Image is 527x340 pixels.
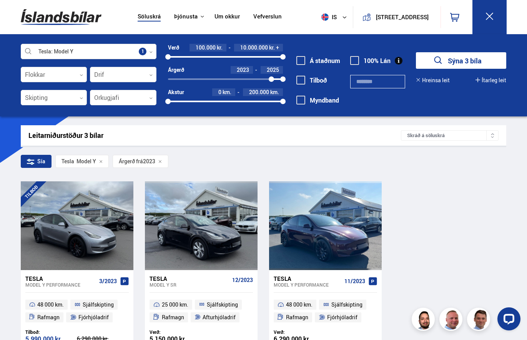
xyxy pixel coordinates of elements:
[78,313,109,322] span: Fjórhjóladrif
[150,329,201,335] div: Verð:
[296,97,339,104] label: Myndband
[274,282,341,287] div: Model Y PERFORMANCE
[267,66,279,73] span: 2025
[25,282,96,287] div: Model Y PERFORMANCE
[276,45,279,51] span: +
[162,313,184,322] span: Rafmagn
[119,158,143,164] span: Árgerð frá
[196,44,216,51] span: 100.000
[21,5,101,30] img: G0Ugv5HjCgRt.svg
[150,275,229,282] div: Tesla
[168,45,179,51] div: Verð
[249,88,269,96] span: 200.000
[143,158,155,164] span: 2023
[168,89,184,95] div: Akstur
[468,309,491,332] img: FbJEzSuNWCJXmdc-.webp
[344,278,365,284] span: 11/2023
[28,131,401,139] div: Leitarniðurstöður 3 bílar
[150,282,229,287] div: Model Y SR
[21,155,52,168] div: Sía
[217,45,223,51] span: kr.
[207,300,238,309] span: Sjálfskipting
[296,77,327,84] label: Tilboð
[168,67,184,73] div: Árgerð
[232,277,253,283] span: 12/2023
[374,14,431,20] button: [STREET_ADDRESS]
[286,313,308,322] span: Rafmagn
[274,275,341,282] div: Tesla
[286,300,313,309] span: 48 000 km.
[240,44,268,51] span: 10.000.000
[25,275,96,282] div: Tesla
[357,6,436,28] a: [STREET_ADDRESS]
[162,300,188,309] span: 25 000 km.
[327,313,357,322] span: Fjórhjóladrif
[318,6,353,28] button: is
[138,13,161,21] a: Söluskrá
[331,300,362,309] span: Sjálfskipting
[350,57,391,64] label: 100% Lán
[416,52,506,69] button: Sýna 3 bíla
[223,89,231,95] span: km.
[274,329,326,335] div: Verð:
[270,89,279,95] span: km.
[269,45,275,51] span: kr.
[83,300,114,309] span: Sjálfskipting
[491,304,524,337] iframe: LiveChat chat widget
[99,278,117,284] span: 3/2023
[62,158,96,164] span: Model Y
[62,158,74,164] div: Tesla
[174,13,198,20] button: Þjónusta
[218,88,221,96] span: 0
[214,13,240,21] a: Um okkur
[441,309,464,332] img: siFngHWaQ9KaOqBr.png
[401,130,499,141] div: Skráð á söluskrá
[296,57,340,64] label: Á staðnum
[203,313,236,322] span: Afturhjóladrif
[25,329,77,335] div: Tilboð:
[237,66,249,73] span: 2023
[37,313,60,322] span: Rafmagn
[318,13,337,21] span: is
[475,77,506,83] button: Ítarleg leit
[413,309,436,332] img: nhp88E3Fdnt1Opn2.png
[416,77,450,83] button: Hreinsa leit
[321,13,329,21] img: svg+xml;base64,PHN2ZyB4bWxucz0iaHR0cDovL3d3dy53My5vcmcvMjAwMC9zdmciIHdpZHRoPSI1MTIiIGhlaWdodD0iNT...
[37,300,64,309] span: 48 000 km.
[253,13,282,21] a: Vefverslun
